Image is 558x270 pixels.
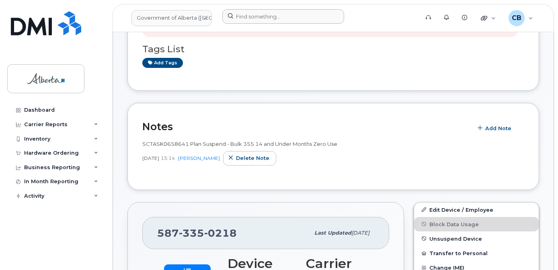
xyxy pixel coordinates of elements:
span: SCTASK0658641 Plan Suspend - Bulk 355 14 and Under Months Zero Use [142,141,337,147]
a: Add tags [142,58,183,68]
a: Government of Alberta (GOA) [131,10,212,26]
button: Block Data Usage [414,217,539,231]
button: Transfer to Personal [414,246,539,260]
span: 587 [157,227,237,239]
span: Last updated [314,230,351,236]
span: 0218 [204,227,237,239]
a: Edit Device / Employee [414,202,539,217]
button: Delete note [223,151,276,166]
span: Unsuspend Device [429,235,482,241]
button: Unsuspend Device [414,231,539,246]
span: 335 [179,227,204,239]
a: [PERSON_NAME] [178,155,220,161]
span: CB [512,13,521,23]
h3: Tags List [142,44,524,54]
span: [DATE] [142,155,159,162]
span: 15:14 [161,155,175,162]
h2: Notes [142,121,468,133]
span: [DATE] [351,230,369,236]
span: Delete note [236,154,269,162]
div: Quicklinks [475,10,501,26]
input: Find something... [222,9,344,24]
div: Carmen Borgess [503,10,539,26]
span: Add Note [485,125,511,132]
button: Add Note [472,121,518,135]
